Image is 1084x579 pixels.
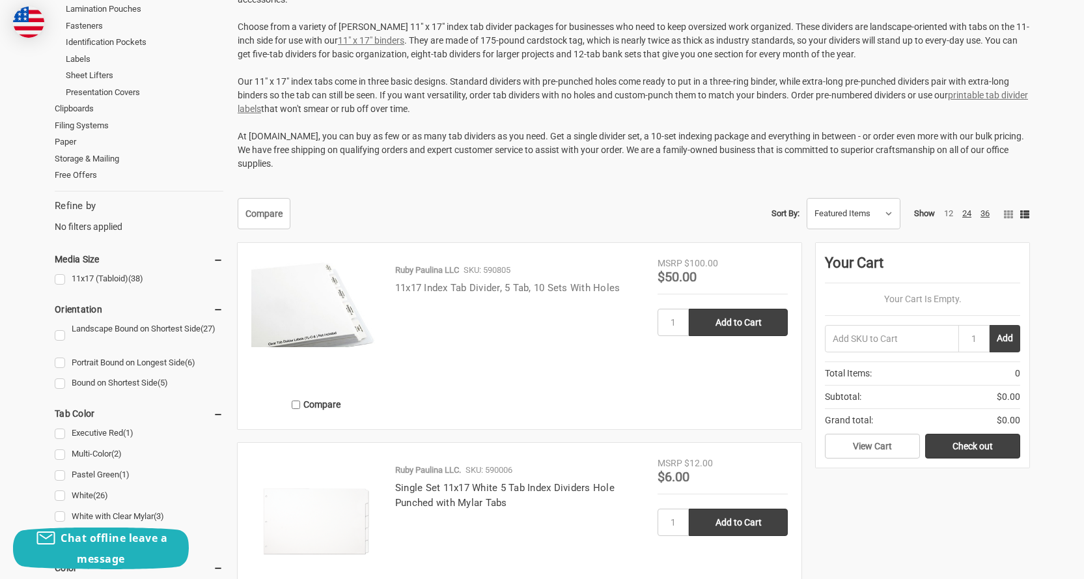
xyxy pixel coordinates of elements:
span: Chat offline leave a message [61,531,167,566]
a: Identification Pockets [66,34,223,51]
label: Compare [251,394,382,416]
span: (1) [119,470,130,479]
span: (2) [111,449,122,459]
div: MSRP [658,257,682,270]
a: Landscape Bound on Shortest Side [55,320,223,350]
span: $0.00 [997,414,1020,427]
span: $50.00 [658,269,697,285]
p: Choose from a variety of [PERSON_NAME] 11" x 17" index tab divider packages for businesses who ne... [238,20,1029,61]
a: Bound on Shortest Side [55,374,223,392]
a: Presentation Covers [66,84,223,101]
a: Check out [925,434,1020,459]
a: Portrait Bound on Longest Side [55,354,223,372]
input: Add to Cart [689,509,788,536]
button: Chat offline leave a message [13,528,189,569]
h5: Media Size [55,251,223,267]
span: (38) [128,274,143,283]
span: (5) [158,378,168,388]
a: Multi-Color [55,445,223,463]
p: Your Cart Is Empty. [825,292,1020,306]
a: Paper [55,134,223,150]
a: Storage & Mailing [55,150,223,167]
h5: Tab Color [55,406,223,421]
span: $100.00 [684,258,718,268]
span: $0.00 [997,390,1020,404]
p: SKU: 590805 [464,264,510,277]
a: Single Set 11x17 White 5 Tab Index Dividers Hole Punched with Mylar Tabs [395,482,615,509]
p: Ruby Paulina LLC. [395,464,461,477]
a: Labels [66,51,223,68]
button: Add [990,325,1020,352]
a: Executive Red [55,425,223,442]
a: Free Offers [55,167,223,184]
img: duty and tax information for United States [13,7,44,38]
div: MSRP [658,457,682,470]
span: (26) [93,490,108,500]
span: $12.00 [684,458,713,468]
a: 24 [962,208,971,218]
h5: Orientation [55,302,223,317]
p: At [DOMAIN_NAME], you can buy as few or as many tab dividers as you need. Get a single divider se... [238,130,1029,171]
p: SKU: 590006 [466,464,512,477]
span: Show [914,208,935,218]
span: (6) [185,358,195,367]
a: Compare [238,198,290,229]
a: Lamination Pouches [66,1,223,18]
input: Add to Cart [689,309,788,336]
a: 11x17 Index Tab Divider, 5 Tab, 10 Sets With Holes [251,257,382,387]
a: View Cart [825,434,920,459]
img: 11x17 Index Tab Divider, 5 Tab, 10 Sets With Holes [251,257,382,347]
div: Your Cart [825,252,1020,283]
a: 36 [980,208,990,218]
a: Pastel Green [55,466,223,484]
a: 11x17 Index Tab Divider, 5 Tab, 10 Sets With Holes [395,282,620,294]
label: Sort By: [771,204,799,223]
a: Clipboards [55,100,223,117]
p: Ruby Paulina LLC [395,264,459,277]
span: Subtotal: [825,390,861,404]
a: 12 [944,208,953,218]
a: Sheet Lifters [66,67,223,84]
h5: Refine by [55,199,223,214]
span: Grand total: [825,414,873,427]
span: (3) [154,511,164,521]
a: Filing Systems [55,117,223,134]
a: 11x17 (Tabloid) [55,270,223,288]
span: (1) [123,428,133,438]
div: No filters applied [55,199,223,234]
span: $6.00 [658,469,689,485]
a: White with Clear Mylar [55,508,223,526]
span: 0 [1015,367,1020,380]
a: 11" x 17" binders [338,35,404,46]
span: Total Items: [825,367,872,380]
span: (27) [201,324,215,333]
input: Add SKU to Cart [825,325,958,352]
a: White [55,487,223,505]
a: Fasteners [66,18,223,35]
a: printable tab divider labels [238,90,1028,114]
input: Compare [292,401,300,409]
p: Our 11" x 17" index tabs come in three basic designs. Standard dividers with pre-punched holes co... [238,75,1029,116]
